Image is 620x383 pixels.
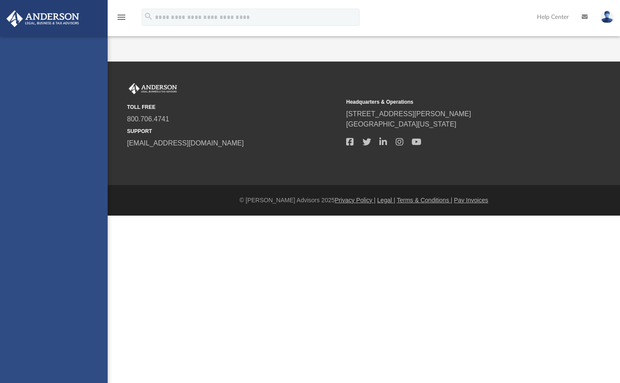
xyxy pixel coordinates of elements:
a: [EMAIL_ADDRESS][DOMAIN_NAME] [127,139,244,147]
a: [STREET_ADDRESS][PERSON_NAME] [346,110,471,117]
img: Anderson Advisors Platinum Portal [127,83,179,94]
i: search [144,12,153,21]
i: menu [116,12,127,22]
small: Headquarters & Operations [346,98,559,106]
img: Anderson Advisors Platinum Portal [4,10,82,27]
div: © [PERSON_NAME] Advisors 2025 [108,196,620,205]
a: Terms & Conditions | [397,197,453,204]
a: [GEOGRAPHIC_DATA][US_STATE] [346,120,456,128]
a: Pay Invoices [454,197,488,204]
a: 800.706.4741 [127,115,169,123]
a: Privacy Policy | [335,197,376,204]
small: SUPPORT [127,127,340,135]
a: menu [116,16,127,22]
a: Legal | [377,197,395,204]
img: User Pic [601,11,614,23]
small: TOLL FREE [127,103,340,111]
